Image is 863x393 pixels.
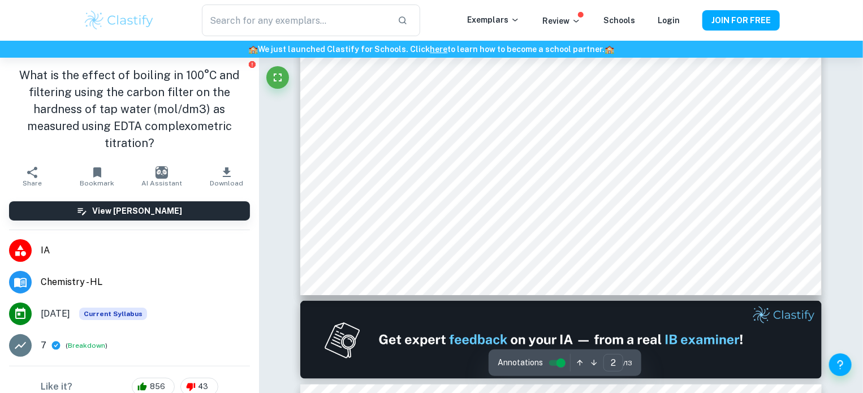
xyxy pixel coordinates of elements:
span: 43 [192,381,215,392]
span: Download [210,179,243,187]
span: Annotations [498,357,543,369]
span: Chemistry - HL [41,275,250,289]
span: 🏫 [605,45,615,54]
button: AI Assistant [130,161,194,192]
button: Fullscreen [266,66,289,89]
button: Download [194,161,258,192]
img: Ad [300,301,822,379]
span: Bookmark [80,179,114,187]
p: Review [542,15,581,27]
span: / 13 [623,358,632,368]
a: Login [658,16,680,25]
button: View [PERSON_NAME] [9,201,250,221]
h1: What is the effect of boiling in 100°C and filtering using the carbon filter on the hardness of t... [9,67,250,152]
a: here [430,45,448,54]
span: [DATE] [41,307,70,321]
button: JOIN FOR FREE [702,10,780,31]
button: Report issue [248,60,257,68]
h6: View [PERSON_NAME] [92,205,182,217]
p: Exemplars [467,14,520,26]
img: Clastify logo [83,9,155,32]
span: IA [41,244,250,257]
span: ( ) [66,340,107,351]
h6: We just launched Clastify for Schools. Click to learn how to become a school partner. [2,43,861,55]
span: Current Syllabus [79,308,147,320]
div: This exemplar is based on the current syllabus. Feel free to refer to it for inspiration/ideas wh... [79,308,147,320]
span: AI Assistant [141,179,182,187]
a: Schools [603,16,635,25]
button: Bookmark [64,161,129,192]
span: 856 [144,381,171,392]
p: 7 [41,339,46,352]
span: Share [23,179,42,187]
button: Help and Feedback [829,353,852,376]
button: Breakdown [68,340,105,351]
img: AI Assistant [156,166,168,179]
span: 🏫 [249,45,258,54]
input: Search for any exemplars... [202,5,389,36]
